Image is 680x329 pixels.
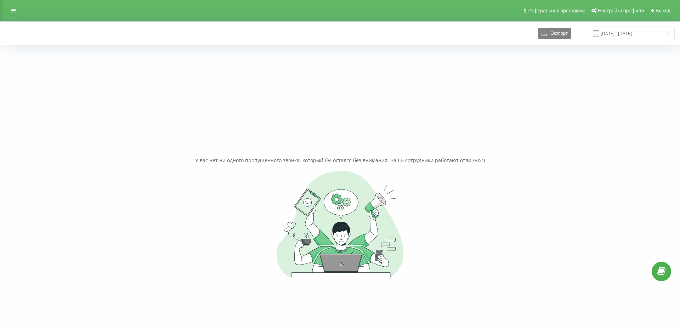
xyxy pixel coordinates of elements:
[547,31,568,36] span: Экспорт
[538,28,571,39] button: Экспорт
[656,8,670,13] span: Выход
[598,8,644,13] span: Настройки профиля
[527,8,585,13] span: Реферальная программа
